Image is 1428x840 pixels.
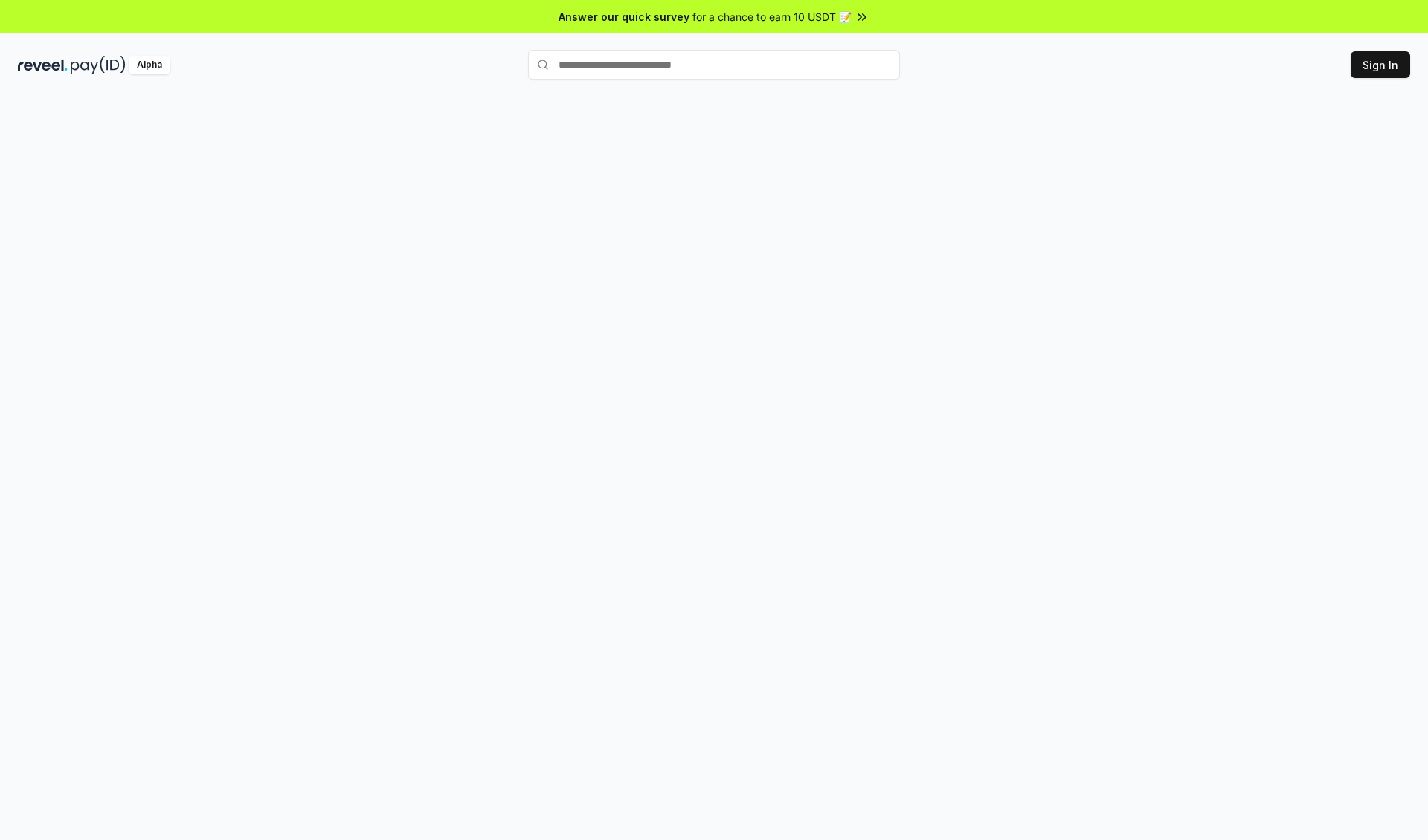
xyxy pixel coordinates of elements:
span: Answer our quick survey [559,9,689,25]
button: Sign In [1351,51,1410,78]
img: pay_id [71,56,126,74]
div: Alpha [129,56,170,74]
img: reveel_dark [18,56,68,74]
span: for a chance to earn 10 USDT 📝 [692,9,852,25]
